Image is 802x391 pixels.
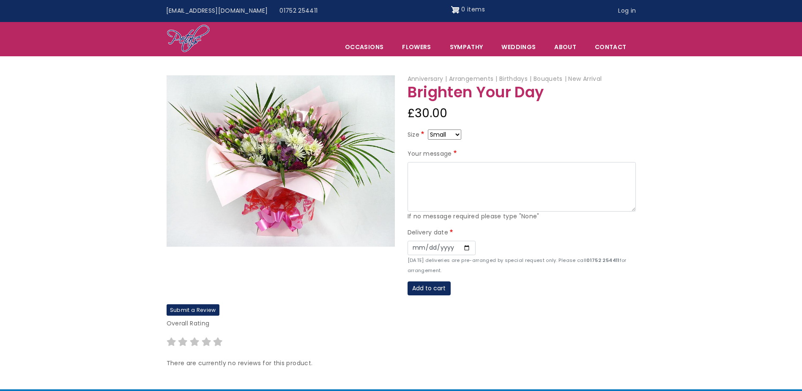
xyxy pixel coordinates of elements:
[545,38,585,56] a: About
[586,257,619,264] strong: 01752 254411
[167,24,210,54] img: Home
[160,3,274,19] a: [EMAIL_ADDRESS][DOMAIN_NAME]
[167,304,219,316] label: Submit a Review
[451,3,460,17] img: Shopping cart
[534,74,567,83] span: Bouquets
[408,281,451,296] button: Add to cart
[408,84,636,101] h1: Brighten Your Day
[167,319,636,329] p: Overall Rating
[336,38,392,56] span: Occasions
[461,5,484,14] span: 0 items
[441,38,492,56] a: Sympathy
[408,103,636,124] div: £30.00
[449,74,498,83] span: Arrangements
[499,74,532,83] span: Birthdays
[408,212,636,222] div: If no message required please type "None"
[408,257,627,274] small: [DATE] deliveries are pre-arranged by special request only. Please call for arrangement.
[167,75,395,247] img: Brighten Your Day
[408,74,447,83] span: Anniversary
[493,38,545,56] span: Weddings
[586,38,635,56] a: Contact
[408,228,455,238] label: Delivery date
[451,3,485,17] a: Shopping cart 0 items
[408,149,459,159] label: Your message
[274,3,323,19] a: 01752 254411
[167,358,636,369] p: There are currently no reviews for this product.
[408,130,426,140] label: Size
[393,38,440,56] a: Flowers
[612,3,642,19] a: Log in
[568,74,602,83] span: New Arrival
